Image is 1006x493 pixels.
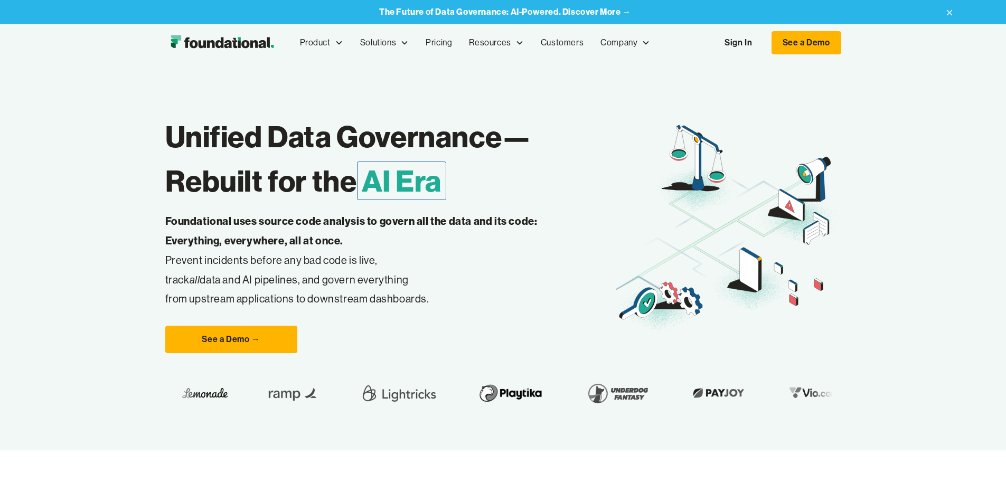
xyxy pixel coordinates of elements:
[360,36,396,50] div: Solutions
[379,6,631,17] strong: The Future of Data Governance: AI-Powered. Discover More →
[165,326,297,353] a: See a Demo →
[417,25,460,60] a: Pricing
[176,385,222,401] img: Lemonade
[460,25,532,60] div: Resources
[190,273,200,286] em: all
[352,25,417,60] div: Solutions
[469,36,511,50] div: Resources
[353,378,434,408] img: Lightricks
[778,385,840,401] img: Vio.com
[592,25,659,60] div: Company
[714,32,763,54] a: Sign In
[165,32,279,53] a: home
[300,36,331,50] div: Product
[256,378,319,408] img: Ramp
[292,25,352,60] div: Product
[682,385,745,401] img: Payjoy
[165,212,571,309] p: Prevent incidents before any bad code is live, track data and AI pipelines, and govern everything...
[600,36,637,50] div: Company
[165,214,538,247] strong: Foundational uses source code analysis to govern all the data and its code: Everything, everywher...
[379,7,631,17] a: The Future of Data Governance: AI-Powered. Discover More →
[772,31,841,54] a: See a Demo
[165,32,279,53] img: Foundational Logo
[357,162,447,200] span: AI Era
[532,25,592,60] a: Customers
[467,378,543,408] img: Playtika
[165,115,616,203] h1: Unified Data Governance— Rebuilt for the
[577,378,648,408] img: Underdog Fantasy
